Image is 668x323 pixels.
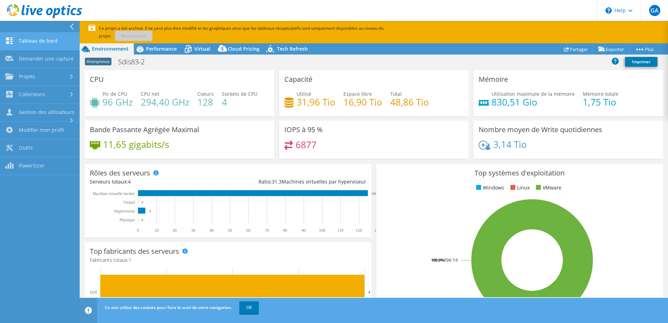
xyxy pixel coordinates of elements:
text: 100 [319,228,325,233]
h3: Mémoire [479,76,508,83]
span: Cloud Pricing [228,45,260,52]
span: CPU net [141,91,159,97]
text: 60 [246,228,250,233]
span: Coeurs [197,91,214,97]
h4: 3,14 Tio [493,141,527,148]
a: OK [239,301,259,314]
li: VMware [534,184,561,192]
text: 10 [154,228,159,233]
h4: 4 [222,98,257,106]
text: 40 [210,228,214,233]
li: Linux [509,184,530,192]
span: Mémoire totale [583,91,618,97]
h3: Top systèmes d'exploitation [382,169,658,177]
a: Partager [559,44,593,55]
span: Pic de CPU [102,91,127,97]
span: 4 [128,178,131,185]
h3: Top fabricants des serveurs [90,247,179,255]
svg: \n [605,7,612,14]
text: Virtuel [123,200,135,205]
h4: 11,65 gigabits/s [103,141,169,148]
span: Virtual [194,45,210,52]
text: Physique [119,217,135,222]
text: 0 [137,228,139,233]
tspan: Machine virtuelle invitée [93,191,135,196]
h4: 6877 [296,141,317,149]
text: 30 [191,228,195,233]
h3: Bande Passante Agrégée Maximal [90,126,199,134]
text: 80 [283,228,287,233]
h4: 128 [197,98,214,106]
a: Plus [629,44,659,55]
h3: Nombre moyen de Write quotidiennes [479,126,602,134]
span: Total [390,91,402,97]
text: 4 [368,290,370,294]
h4: 31,96 Tio [297,98,335,106]
span: GA [649,5,660,16]
h4: 16,90 Tio [343,98,382,106]
text: 50 [228,228,232,233]
h4: 96 GHz [102,98,133,106]
tspan: ESXi 7.0 [444,257,458,263]
h4: 830,51 Gio [492,98,575,106]
h3: Capacité [284,76,312,83]
text: 110 [337,228,343,233]
span: 1 [129,257,131,263]
tspan: 100.0% [431,257,444,263]
text: 120 [356,228,362,233]
text: 90 [302,228,306,233]
span: Anonymous [85,58,111,65]
span: Sockets de CPU [222,91,257,97]
span: Tech Refresh [277,45,308,52]
h4: 294,40 GHz [141,98,189,106]
span: Ce site utilise des cookies pour faire le suivi de votre navigation. [105,304,232,310]
p: Ce projet a été archivé. Il ne peut plus être modifié et les graphiques ainsi que les tableaux ré... [88,24,431,40]
text: Dell [90,290,97,295]
text: 70 [265,228,269,233]
text: 20 [173,228,177,233]
h3: Rôles des serveurs [90,169,150,177]
h3: IOPS à 95 % [284,126,323,134]
span: Espace libre [343,91,372,97]
h3: CPU [90,76,104,83]
div: Serveurs totaux: [90,178,228,186]
span: Environnement [92,45,129,52]
div: Ratio: Machines virtuelles par hyperviseur [228,178,366,186]
text: 125 [371,192,376,195]
h4: 48,86 Tio [390,98,429,106]
li: Windows [474,184,504,192]
span: Utilisé [297,91,311,97]
h4: 1,75 Tio [583,98,618,106]
span: Performance [146,45,177,52]
text: 0 [141,218,143,222]
h1: Sdis83-2 [115,58,155,66]
span: Utilisation maximale de la mémoire [492,91,575,97]
text: Hyperviseur [114,209,135,214]
span: 31.3 [272,178,282,185]
text: 0 [141,201,143,204]
text: 4 [149,209,151,213]
a: Imprimer [625,57,658,67]
a: Exporter [593,44,630,55]
h4: Fabricants totaux: [90,256,366,264]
